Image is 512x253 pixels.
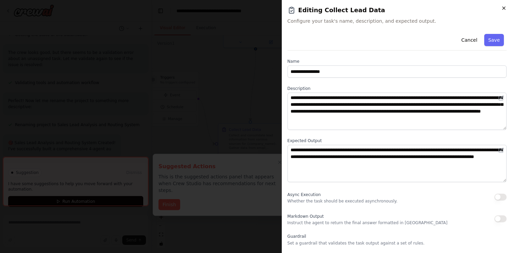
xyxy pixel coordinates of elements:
p: Set a guardrail that validates the task output against a set of rules. [287,240,507,246]
label: Description [287,86,507,91]
h2: Editing Collect Lead Data [287,5,507,15]
label: Expected Output [287,138,507,143]
label: Guardrail [287,234,507,239]
button: Save [484,34,504,46]
p: Instruct the agent to return the final answer formatted in [GEOGRAPHIC_DATA] [287,220,448,226]
p: Whether the task should be executed asynchronously. [287,198,398,204]
button: Open in editor [497,146,505,154]
label: Name [287,59,507,64]
span: Configure your task's name, description, and expected output. [287,18,507,24]
span: Markdown Output [287,214,324,219]
span: Async Execution [287,192,321,197]
button: Open in editor [497,94,505,102]
button: Cancel [457,34,481,46]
